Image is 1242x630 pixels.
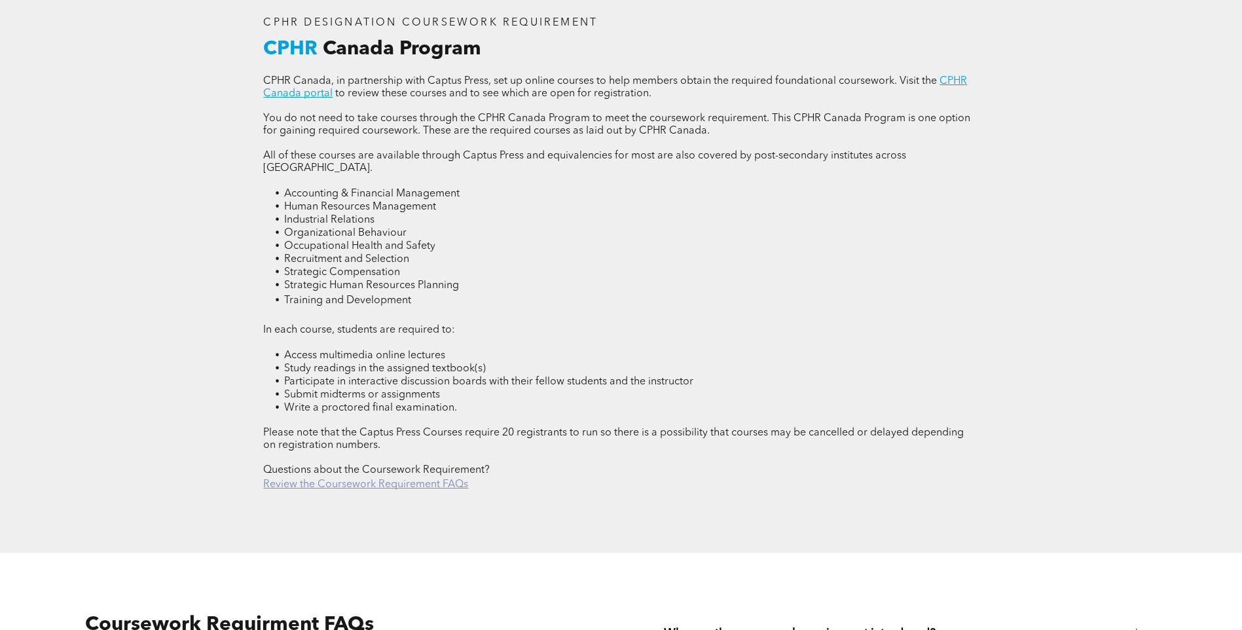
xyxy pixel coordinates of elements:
[284,377,693,387] span: Participate in interactive discussion boards with their fellow students and the instructor
[284,280,459,291] span: Strategic Human Resources Planning
[284,254,409,265] span: Recruitment and Selection
[284,403,457,413] span: Write a proctored final examination.
[263,18,598,28] span: CPHR DESIGNATION COURSEWORK REQUIREMENT
[284,295,411,306] span: Training and Development
[263,479,468,490] a: Review the Coursework Requirement FAQs
[284,390,440,400] span: Submit midterms or assignments
[263,428,964,451] span: Please note that the Captus Press Courses require 20 registrants to run so there is a possibility...
[263,151,906,174] span: All of these courses are available through Captus Press and equivalencies for most are also cover...
[323,39,481,59] span: Canada Program
[263,325,455,335] span: In each course, students are required to:
[284,267,400,278] span: Strategic Compensation
[263,76,937,86] span: CPHR Canada, in partnership with Captus Press, set up online courses to help members obtain the r...
[263,113,970,136] span: You do not need to take courses through the CPHR Canada Program to meet the coursework requiremen...
[284,202,436,212] span: Human Resources Management
[284,363,486,374] span: Study readings in the assigned textbook(s)
[284,189,460,199] span: Accounting & Financial Management
[263,465,490,475] span: Questions about the Coursework Requirement?
[284,215,374,225] span: Industrial Relations
[284,241,435,251] span: Occupational Health and Safety
[284,228,407,238] span: Organizational Behaviour
[263,39,318,59] span: CPHR
[335,88,651,99] span: to review these courses and to see which are open for registration.
[284,350,445,361] span: Access multimedia online lectures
